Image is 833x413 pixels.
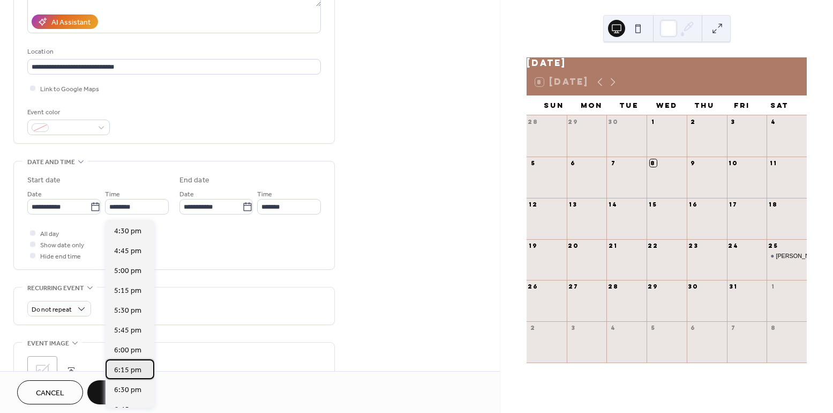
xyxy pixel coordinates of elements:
[730,201,737,208] div: 17
[569,324,577,332] div: 3
[770,201,777,208] div: 18
[610,159,617,167] div: 7
[529,324,537,332] div: 2
[114,246,141,257] span: 4:45 pm
[17,380,83,404] button: Cancel
[27,46,319,57] div: Location
[27,356,57,386] div: ;
[27,157,75,168] span: Date and time
[770,283,777,291] div: 1
[730,242,737,249] div: 24
[529,201,537,208] div: 12
[730,324,737,332] div: 7
[569,119,577,126] div: 29
[610,95,648,116] div: Tue
[529,159,537,167] div: 5
[27,107,108,118] div: Event color
[36,388,64,399] span: Cancel
[730,119,737,126] div: 3
[114,265,141,277] span: 5:00 pm
[650,242,657,249] div: 22
[40,84,99,95] span: Link to Google Maps
[689,201,697,208] div: 16
[610,242,617,249] div: 21
[730,283,737,291] div: 31
[650,119,657,126] div: 1
[610,201,617,208] div: 14
[27,338,69,349] span: Event image
[529,283,537,291] div: 26
[770,159,777,167] div: 11
[767,252,807,260] div: Sarah McQuaid
[40,240,84,251] span: Show date only
[114,345,141,356] span: 6:00 pm
[648,95,685,116] div: Wed
[27,175,61,186] div: Start date
[114,325,141,336] span: 5:45 pm
[257,189,272,200] span: Time
[610,119,617,126] div: 30
[610,324,617,332] div: 4
[730,159,737,167] div: 10
[689,324,697,332] div: 6
[114,285,141,297] span: 5:15 pm
[51,17,91,28] div: AI Assistant
[770,119,777,126] div: 4
[32,304,72,316] span: Do not repeat
[650,283,657,291] div: 29
[686,95,723,116] div: Thu
[114,385,141,396] span: 6:30 pm
[535,95,573,116] div: Sun
[114,305,141,316] span: 5:30 pm
[776,252,823,260] div: [PERSON_NAME]
[689,159,697,167] div: 9
[573,95,610,116] div: Mon
[770,242,777,249] div: 25
[87,380,142,404] button: Save
[179,189,194,200] span: Date
[114,226,141,237] span: 4:30 pm
[529,242,537,249] div: 19
[761,95,798,116] div: Sat
[723,95,761,116] div: Fri
[650,324,657,332] div: 5
[650,159,657,167] div: 8
[40,251,81,262] span: Hide end time
[569,283,577,291] div: 27
[569,201,577,208] div: 13
[569,242,577,249] div: 20
[527,57,807,69] div: [DATE]
[610,283,617,291] div: 28
[27,283,84,294] span: Recurring event
[689,119,697,126] div: 2
[650,201,657,208] div: 15
[689,242,697,249] div: 23
[27,189,42,200] span: Date
[529,119,537,126] div: 28
[114,365,141,376] span: 6:15 pm
[770,324,777,332] div: 8
[179,175,209,186] div: End date
[569,159,577,167] div: 6
[105,189,120,200] span: Time
[689,283,697,291] div: 30
[32,14,98,29] button: AI Assistant
[40,228,59,240] span: All day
